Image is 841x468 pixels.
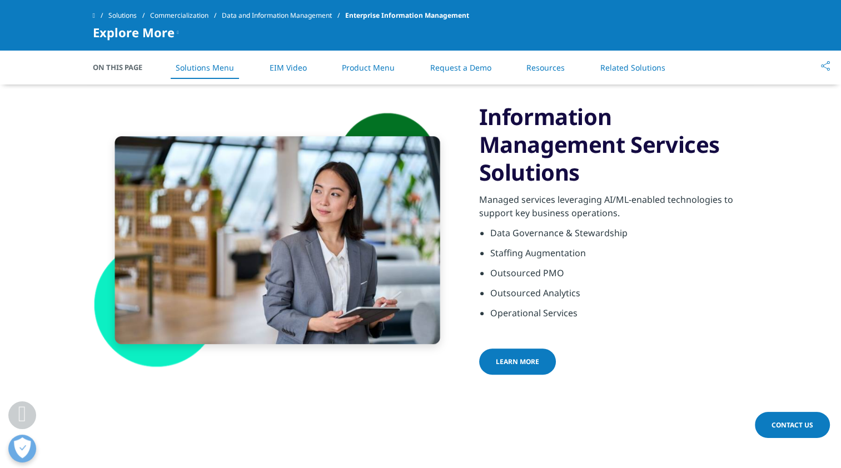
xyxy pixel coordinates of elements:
p: Managed services leveraging AI/ML-enabled technologies to support key business operations. [479,193,749,226]
li: Outsourced PMO [490,266,749,286]
a: Solutions [108,6,150,26]
a: Commercialization [150,6,222,26]
span: Enterprise Information Management [345,6,469,26]
a: Contact Us [755,412,830,438]
a: Product Menu [342,62,395,73]
a: Data and Information Management [222,6,345,26]
li: Operational Services [490,306,749,326]
a: Resources [526,62,565,73]
a: Related Solutions [600,62,665,73]
span: Explore More [93,26,175,39]
li: Outsourced Analytics [490,286,749,306]
a: Solutions Menu [176,62,234,73]
img: shape-3.png [93,111,462,369]
a: EIM Video [270,62,307,73]
span: Learn More [496,357,539,366]
span: Contact Us [772,420,813,430]
button: Open Preferences [8,435,36,462]
li: Data Governance & Stewardship [490,226,749,246]
span: On This Page [93,62,154,73]
h3: Information Management Services Solutions [479,103,749,186]
li: Staffing Augmentation [490,246,749,266]
a: Request a Demo [430,62,491,73]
